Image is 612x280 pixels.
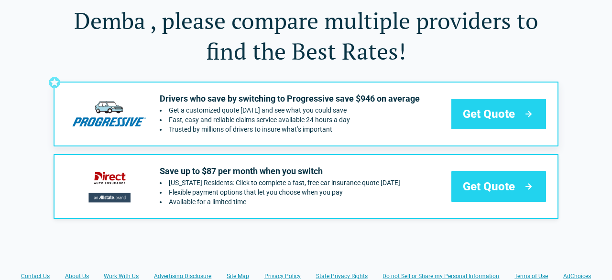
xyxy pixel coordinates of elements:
[463,106,515,122] span: Get Quote
[160,166,400,177] p: Save up to $87 per month when you switch
[316,272,368,280] a: State Privacy Rights
[66,93,152,135] img: progressive's logo
[160,188,400,196] li: Flexible payment options that let you choose when you pay
[160,106,420,114] li: Get a customized quote today and see what you could save
[563,272,591,280] a: AdChoices
[160,93,420,104] p: Drivers who save by switching to Progressive save $946 on average
[264,272,301,280] a: Privacy Policy
[54,5,558,66] h1: Demba , please compare multiple providers to find the Best Rates!
[227,272,249,280] a: Site Map
[382,272,499,280] a: Do not Sell or Share my Personal Information
[463,179,515,194] span: Get Quote
[160,125,420,133] li: Trusted by millions of drivers to insure what’s important
[160,198,400,206] li: Available for a limited time
[514,272,548,280] a: Terms of Use
[154,272,211,280] a: Advertising Disclosure
[66,166,152,207] img: directauto's logo
[54,82,558,146] a: progressive's logoDrivers who save by switching to Progressive save $946 on averageGet a customiz...
[54,154,558,219] a: directauto's logoSave up to $87 per month when you switch[US_STATE] Residents: Click to complete ...
[21,272,50,280] a: Contact Us
[65,272,89,280] a: About Us
[160,179,400,187] li: Ohio Residents: Click to complete a fast, free car insurance quote today
[104,272,139,280] a: Work With Us
[160,116,420,124] li: Fast, easy and reliable claims service available 24 hours a day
